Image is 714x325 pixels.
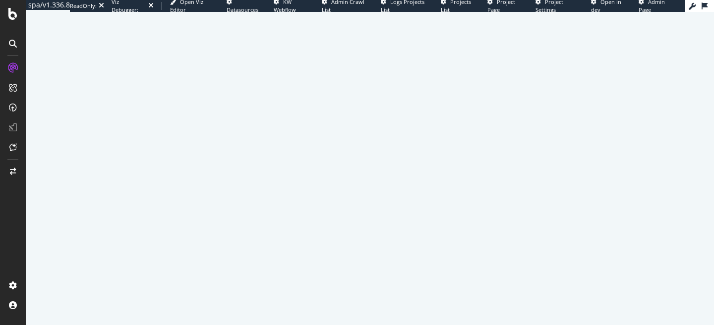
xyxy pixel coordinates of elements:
[334,143,406,178] div: animation
[227,6,258,13] span: Datasources
[70,2,97,10] div: ReadOnly:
